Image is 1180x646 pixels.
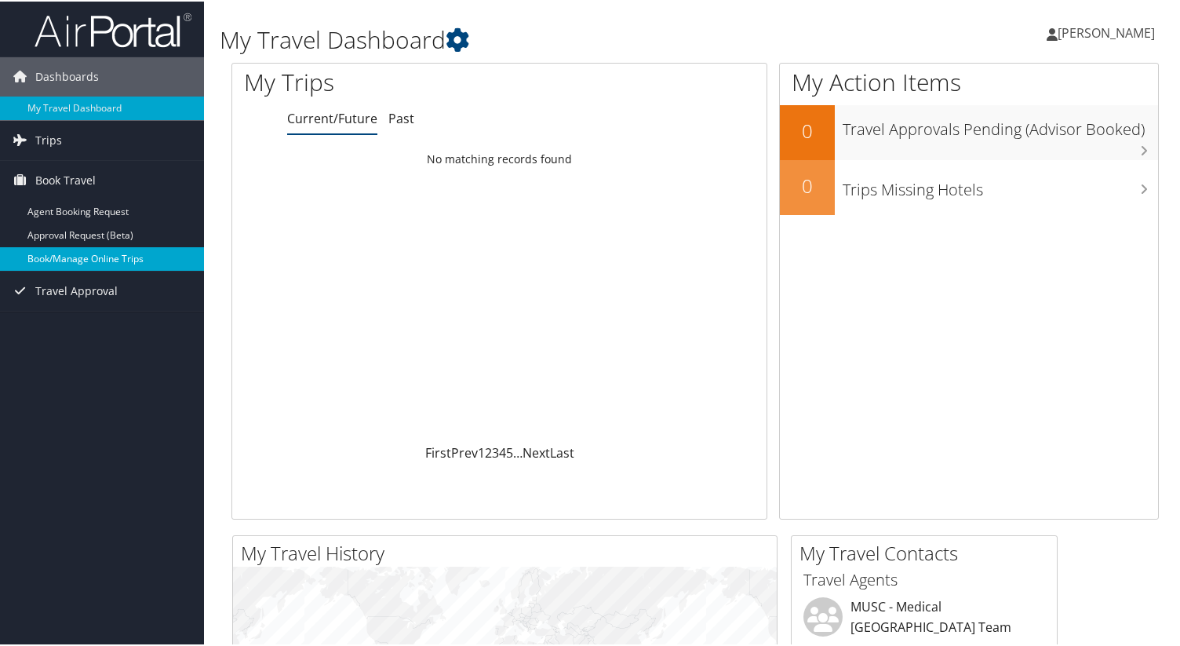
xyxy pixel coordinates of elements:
[803,568,1045,589] h3: Travel Agents
[506,443,513,460] a: 5
[1058,23,1155,40] span: [PERSON_NAME]
[780,64,1158,97] h1: My Action Items
[780,116,835,143] h2: 0
[35,119,62,159] span: Trips
[799,538,1057,565] h2: My Travel Contacts
[780,171,835,198] h2: 0
[287,108,377,126] a: Current/Future
[513,443,523,460] span: …
[478,443,485,460] a: 1
[451,443,478,460] a: Prev
[35,56,99,95] span: Dashboards
[843,109,1158,139] h3: Travel Approvals Pending (Advisor Booked)
[220,22,854,55] h1: My Travel Dashboard
[232,144,767,172] td: No matching records found
[425,443,451,460] a: First
[780,159,1158,214] a: 0Trips Missing Hotels
[485,443,492,460] a: 2
[780,104,1158,159] a: 0Travel Approvals Pending (Advisor Booked)
[388,108,414,126] a: Past
[523,443,550,460] a: Next
[550,443,574,460] a: Last
[35,270,118,309] span: Travel Approval
[499,443,506,460] a: 4
[35,159,96,199] span: Book Travel
[241,538,777,565] h2: My Travel History
[1047,8,1171,55] a: [PERSON_NAME]
[35,10,191,47] img: airportal-logo.png
[843,170,1158,199] h3: Trips Missing Hotels
[492,443,499,460] a: 3
[244,64,532,97] h1: My Trips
